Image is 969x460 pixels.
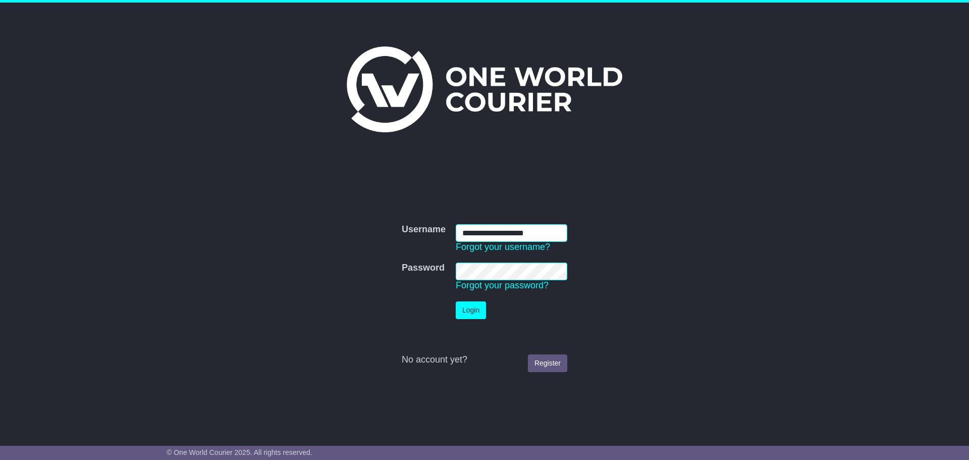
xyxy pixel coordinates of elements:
[167,448,312,456] span: © One World Courier 2025. All rights reserved.
[402,263,445,274] label: Password
[347,46,622,132] img: One World
[402,354,567,366] div: No account yet?
[456,301,486,319] button: Login
[528,354,567,372] a: Register
[456,242,550,252] a: Forgot your username?
[456,280,549,290] a: Forgot your password?
[402,224,446,235] label: Username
